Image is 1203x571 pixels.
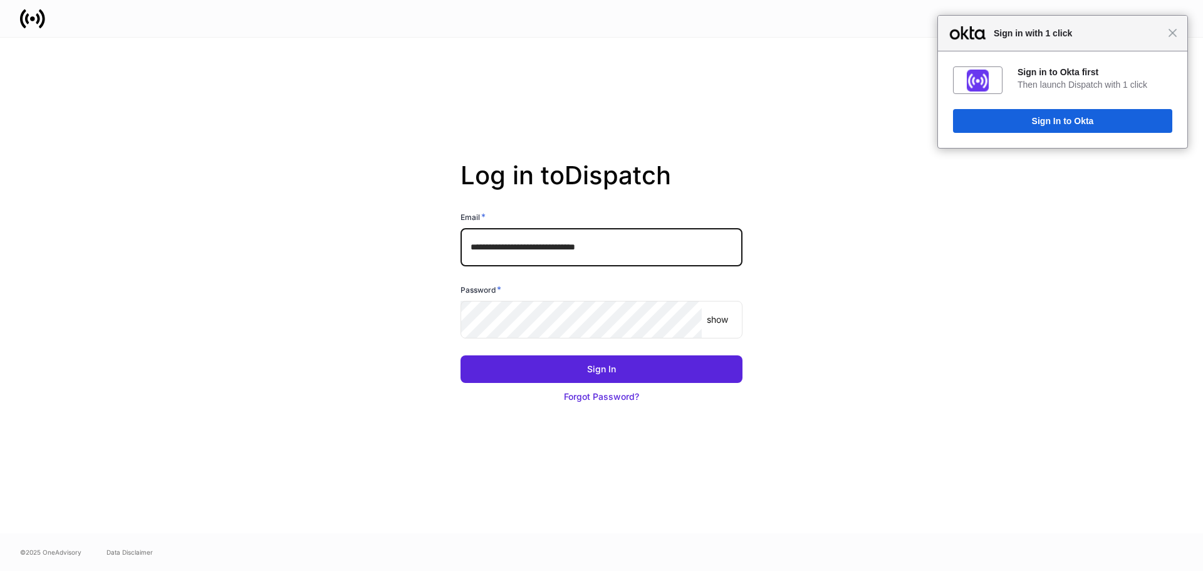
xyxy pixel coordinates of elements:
[1018,66,1172,78] div: Sign in to Okta first
[587,363,616,375] div: Sign In
[707,313,728,326] p: show
[987,26,1168,41] span: Sign in with 1 click
[1168,28,1177,38] span: Close
[564,390,639,403] div: Forgot Password?
[1018,79,1172,90] div: Then launch Dispatch with 1 click
[461,160,742,211] h2: Log in to Dispatch
[461,383,742,411] button: Forgot Password?
[967,70,989,92] img: fs01jxrofoggULhDH358
[461,355,742,383] button: Sign In
[107,547,153,557] a: Data Disclaimer
[461,211,486,223] h6: Email
[953,109,1172,133] button: Sign In to Okta
[20,547,81,557] span: © 2025 OneAdvisory
[461,283,501,296] h6: Password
